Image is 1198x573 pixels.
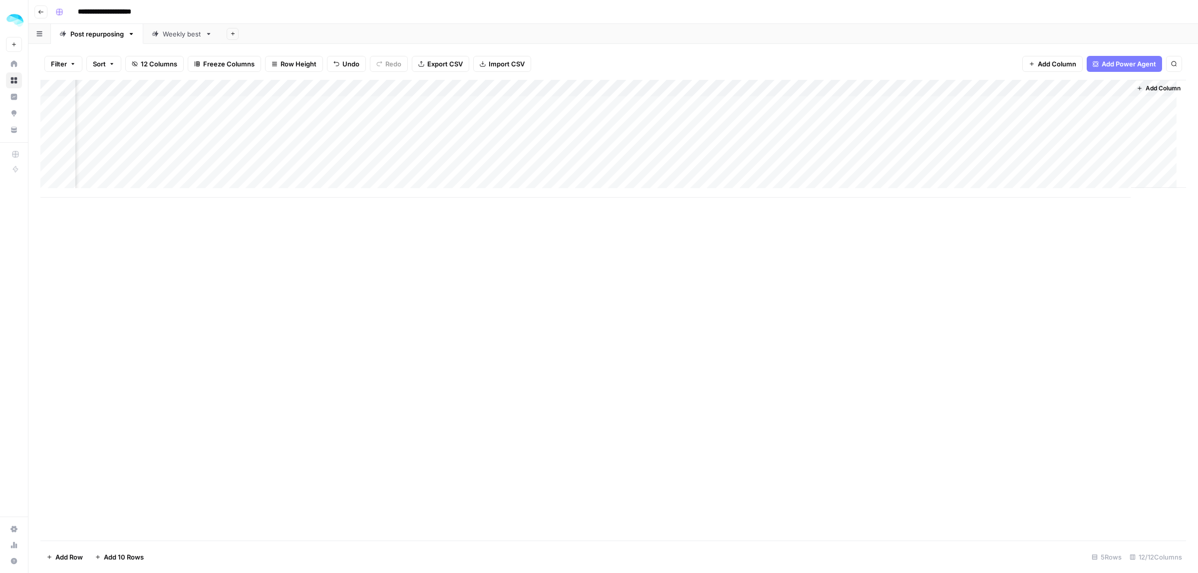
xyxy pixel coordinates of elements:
div: Post repurposing [70,29,124,39]
button: Row Height [265,56,323,72]
span: Redo [385,59,401,69]
div: Weekly best [163,29,201,39]
button: Add Column [1133,82,1185,95]
button: Freeze Columns [188,56,261,72]
span: Sort [93,59,106,69]
img: ColdiQ Logo [6,11,24,29]
a: Usage [6,537,22,553]
div: 12/12 Columns [1126,549,1186,565]
button: Workspace: ColdiQ [6,8,22,33]
a: Your Data [6,122,22,138]
button: Redo [370,56,408,72]
span: Export CSV [427,59,463,69]
button: Add Power Agent [1087,56,1162,72]
button: Import CSV [473,56,531,72]
span: Import CSV [489,59,525,69]
button: Export CSV [412,56,469,72]
button: Filter [44,56,82,72]
span: Row Height [281,59,316,69]
span: Add Column [1146,84,1181,93]
span: Add 10 Rows [104,552,144,562]
a: Home [6,56,22,72]
span: Filter [51,59,67,69]
a: Post repurposing [51,24,143,44]
div: 5 Rows [1088,549,1126,565]
span: Add Row [55,552,83,562]
span: Add Power Agent [1102,59,1156,69]
span: Undo [342,59,359,69]
span: Freeze Columns [203,59,255,69]
button: Undo [327,56,366,72]
button: 12 Columns [125,56,184,72]
button: Sort [86,56,121,72]
button: Help + Support [6,553,22,569]
span: 12 Columns [141,59,177,69]
span: Add Column [1038,59,1076,69]
button: Add Row [40,549,89,565]
a: Weekly best [143,24,221,44]
a: Browse [6,72,22,88]
a: Opportunities [6,105,22,121]
button: Add Column [1022,56,1083,72]
a: Settings [6,521,22,537]
button: Add 10 Rows [89,549,150,565]
a: Insights [6,89,22,105]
